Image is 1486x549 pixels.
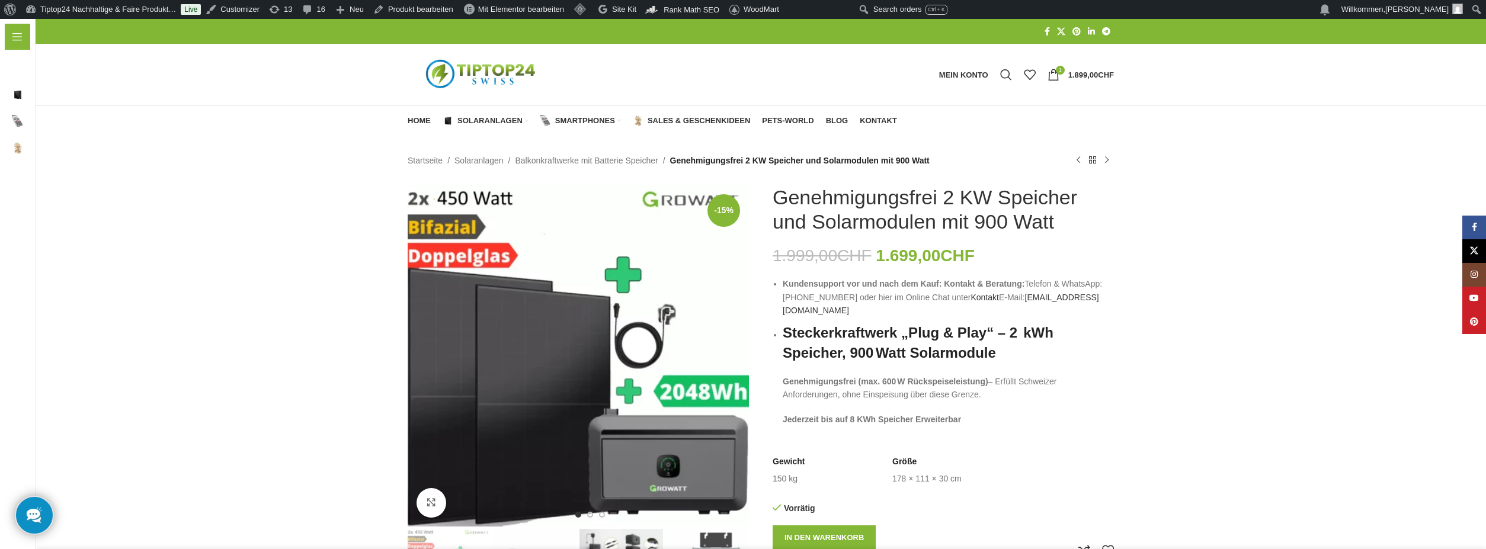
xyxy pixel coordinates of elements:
[707,194,740,227] span: -15%
[860,109,897,133] a: Kontakt
[860,116,897,126] span: Kontakt
[515,154,658,167] a: Balkonkraftwerke mit Batterie Speicher
[555,116,615,126] span: Smartphones
[575,512,581,518] li: Go to slide 1
[783,377,988,386] strong: Genehmigungsfrei (max. 600 W Rückspeiseleistung)
[599,512,605,518] li: Go to slide 3
[940,246,975,265] span: CHF
[762,116,814,126] span: Pets-World
[408,109,431,133] a: Home
[408,69,556,79] a: Logo der Website
[773,246,872,265] bdi: 1.999,00
[773,456,805,468] span: Gewicht
[633,109,750,133] a: Sales & Geschenkideen
[773,456,1114,485] table: Produktdetails
[1462,239,1486,263] a: X Social Link
[1018,63,1042,86] div: Meine Wunschliste
[1462,263,1486,287] a: Instagram Social Link
[939,71,988,79] span: Mein Konto
[1099,24,1114,40] a: Telegram Social Link
[633,115,643,126] img: Sales & Geschenkideen
[783,415,961,424] b: Jederzeit bis auf 8 KWh Speicher Erweiterbar
[402,109,903,133] div: Hauptnavigation
[928,7,944,12] span: Ctrl + K
[971,293,998,302] a: Kontakt
[1068,70,1114,79] bdi: 1.899,00
[406,185,750,526] div: 1 / 8
[1462,216,1486,239] a: Facebook Social Link
[1041,24,1053,40] a: Facebook Social Link
[1053,24,1069,40] a: X Social Link
[933,63,994,86] a: Mein Konto
[648,116,750,126] span: Sales & Geschenkideen
[540,115,551,126] img: Smartphones
[783,277,1114,317] li: Telefon & WhatsApp: [PHONE_NUMBER] oder hier im Online Chat unter E-Mail:
[783,279,941,288] strong: Kundensupport vor und nach dem Kauf:
[944,279,1024,288] strong: Kontakt & Beratung:
[892,473,962,485] td: 178 × 111 × 30 cm
[762,109,814,133] a: Pets-World
[181,4,201,15] a: Live
[1462,287,1486,310] a: YouTube Social Link
[1071,153,1085,168] a: Vorheriges Produkt
[478,5,564,14] span: Mit Elementor bearbeiten
[783,293,1099,315] a: [EMAIL_ADDRESS][DOMAIN_NAME]
[612,5,636,14] span: Site Kit
[443,109,529,133] a: Solaranlagen
[773,503,937,513] p: Vorrätig
[443,115,453,126] img: Solaranlagen
[587,512,593,518] li: Go to slide 2
[837,246,872,265] span: CHF
[408,154,443,167] a: Startseite
[790,3,856,17] img: Aufrufe der letzten 48 Stunden. Klicke hier für weitere Jetpack-Statistiken.
[783,375,1114,402] p: – Erfüllt Schweizer Anforderungen, ohne Einspeisung über diese Grenze.
[664,5,719,14] span: Rank Math SEO
[1042,63,1120,86] a: 1 1.899,00CHF
[1462,310,1486,334] a: Pinterest Social Link
[540,109,621,133] a: Smartphones
[773,473,798,485] td: 150 kg
[457,116,523,126] span: Solaranlagen
[892,456,917,468] span: Größe
[773,185,1114,234] h1: Genehmigungsfrei 2 KW Speicher und Solarmodulen mit 900 Watt
[1100,153,1114,168] a: Nächstes Produkt
[1084,24,1099,40] a: LinkedIn Social Link
[670,154,930,167] span: Genehmigungsfrei 2 KW Speicher und Solarmodulen mit 900 Watt
[408,116,431,126] span: Home
[783,323,1114,362] h2: Steckerkraftwerk „Plug & Play“ – 2 kWh Speicher, 900 Watt Solarmodule
[408,154,930,167] nav: Breadcrumb
[454,154,504,167] a: Solaranlagen
[1069,24,1084,40] a: Pinterest Social Link
[1056,66,1065,75] span: 1
[1098,70,1114,79] span: CHF
[876,246,975,265] bdi: 1.699,00
[408,185,749,526] img: Growatt Noah
[826,116,848,126] span: Blog
[994,63,1018,86] a: Suche
[1385,5,1449,14] span: [PERSON_NAME]
[826,109,848,133] a: Blog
